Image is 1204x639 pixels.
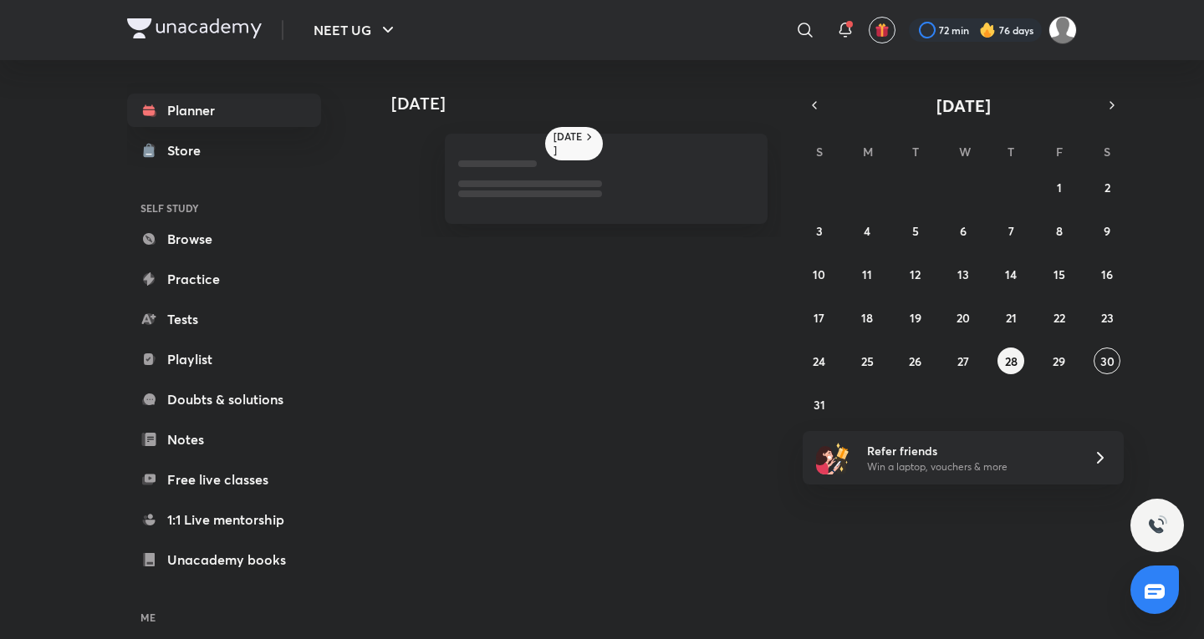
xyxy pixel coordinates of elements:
[167,140,211,160] div: Store
[1005,353,1018,369] abbr: August 28, 2025
[1008,144,1014,160] abbr: Thursday
[950,217,977,244] button: August 6, 2025
[854,217,880,244] button: August 4, 2025
[127,603,321,631] h6: ME
[875,23,890,38] img: avatar
[127,543,321,576] a: Unacademy books
[806,347,833,374] button: August 24, 2025
[861,310,873,326] abbr: August 18, 2025
[1094,261,1120,287] button: August 16, 2025
[912,144,919,160] abbr: Tuesday
[127,194,321,222] h6: SELF STUDY
[1094,174,1120,200] button: August 2, 2025
[854,304,880,331] button: August 18, 2025
[854,347,880,374] button: August 25, 2025
[816,441,849,474] img: referral
[867,459,1073,474] p: Win a laptop, vouchers & more
[960,223,967,239] abbr: August 6, 2025
[1046,304,1073,331] button: August 22, 2025
[1056,144,1063,160] abbr: Friday
[127,134,321,167] a: Store
[1104,223,1110,239] abbr: August 9, 2025
[1053,353,1065,369] abbr: August 29, 2025
[816,223,823,239] abbr: August 3, 2025
[936,94,991,117] span: [DATE]
[1105,180,1110,195] abbr: August 2, 2025
[909,353,921,369] abbr: August 26, 2025
[826,94,1100,117] button: [DATE]
[1048,16,1077,44] img: Kushagra Singh
[814,397,825,413] abbr: August 31, 2025
[869,17,895,43] button: avatar
[854,261,880,287] button: August 11, 2025
[127,18,262,38] img: Company Logo
[304,13,408,47] button: NEET UG
[814,310,824,326] abbr: August 17, 2025
[1094,347,1120,374] button: August 30, 2025
[997,347,1024,374] button: August 28, 2025
[861,353,874,369] abbr: August 25, 2025
[806,217,833,244] button: August 3, 2025
[910,310,921,326] abbr: August 19, 2025
[950,304,977,331] button: August 20, 2025
[902,261,929,287] button: August 12, 2025
[1046,261,1073,287] button: August 15, 2025
[1053,266,1065,282] abbr: August 15, 2025
[1101,310,1114,326] abbr: August 23, 2025
[1008,223,1014,239] abbr: August 7, 2025
[902,217,929,244] button: August 5, 2025
[902,347,929,374] button: August 26, 2025
[127,463,321,496] a: Free live classes
[957,353,969,369] abbr: August 27, 2025
[127,503,321,536] a: 1:1 Live mentorship
[127,18,262,43] a: Company Logo
[910,266,921,282] abbr: August 12, 2025
[806,391,833,418] button: August 31, 2025
[127,302,321,336] a: Tests
[863,144,873,160] abbr: Monday
[902,304,929,331] button: August 19, 2025
[1046,174,1073,200] button: August 1, 2025
[1005,266,1017,282] abbr: August 14, 2025
[997,217,1024,244] button: August 7, 2025
[1046,347,1073,374] button: August 29, 2025
[127,383,321,416] a: Doubts & solutions
[554,130,583,157] h6: [DATE]
[1057,180,1062,195] abbr: August 1, 2025
[1094,217,1120,244] button: August 9, 2025
[1053,310,1065,326] abbr: August 22, 2025
[127,262,321,296] a: Practice
[1101,266,1113,282] abbr: August 16, 2025
[813,266,825,282] abbr: August 10, 2025
[950,261,977,287] button: August 13, 2025
[997,304,1024,331] button: August 21, 2025
[127,423,321,456] a: Notes
[816,144,823,160] abbr: Sunday
[391,94,784,114] h4: [DATE]
[959,144,971,160] abbr: Wednesday
[867,442,1073,459] h6: Refer friends
[1094,304,1120,331] button: August 23, 2025
[813,353,825,369] abbr: August 24, 2025
[864,223,870,239] abbr: August 4, 2025
[979,22,996,38] img: streak
[1147,515,1167,535] img: ttu
[806,304,833,331] button: August 17, 2025
[862,266,872,282] abbr: August 11, 2025
[997,261,1024,287] button: August 14, 2025
[1006,310,1017,326] abbr: August 21, 2025
[957,310,970,326] abbr: August 20, 2025
[127,342,321,376] a: Playlist
[1046,217,1073,244] button: August 8, 2025
[1104,144,1110,160] abbr: Saturday
[1056,223,1063,239] abbr: August 8, 2025
[912,223,919,239] abbr: August 5, 2025
[1100,353,1115,369] abbr: August 30, 2025
[806,261,833,287] button: August 10, 2025
[957,266,969,282] abbr: August 13, 2025
[950,347,977,374] button: August 27, 2025
[127,222,321,256] a: Browse
[127,94,321,127] a: Planner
